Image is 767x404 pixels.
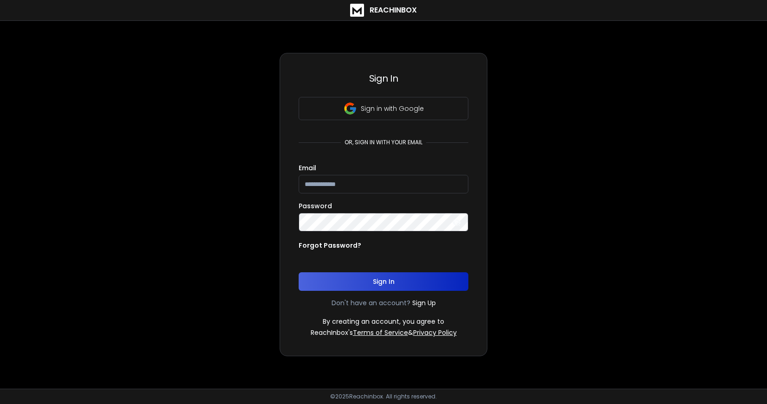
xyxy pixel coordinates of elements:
p: or, sign in with your email [341,139,426,146]
label: Password [299,203,332,209]
a: Terms of Service [353,328,408,337]
p: Sign in with Google [361,104,424,113]
label: Email [299,165,316,171]
button: Sign In [299,272,468,291]
button: Sign in with Google [299,97,468,120]
a: Sign Up [412,298,436,308]
p: By creating an account, you agree to [323,317,444,326]
h1: ReachInbox [370,5,417,16]
p: ReachInbox's & [311,328,457,337]
p: Don't have an account? [332,298,410,308]
img: logo [350,4,364,17]
p: © 2025 Reachinbox. All rights reserved. [330,393,437,400]
a: Privacy Policy [413,328,457,337]
p: Forgot Password? [299,241,361,250]
h3: Sign In [299,72,468,85]
a: ReachInbox [350,4,417,17]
